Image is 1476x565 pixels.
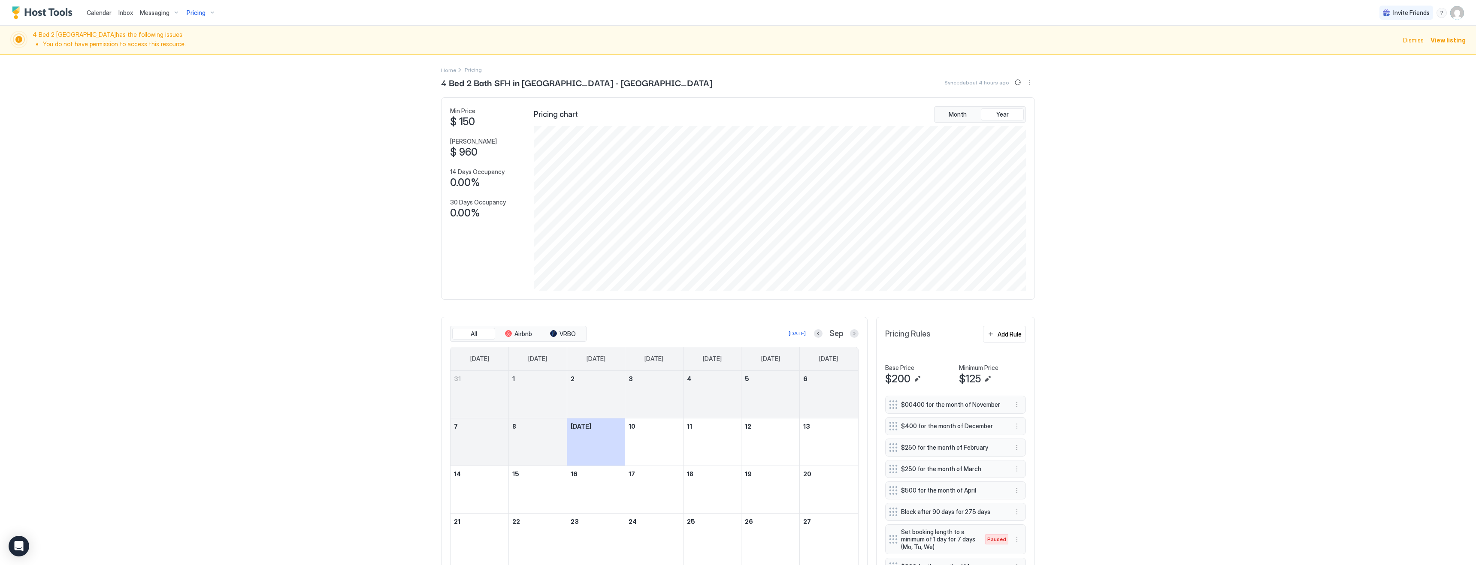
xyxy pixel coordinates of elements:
span: 18 [687,470,693,478]
span: 0.00% [450,176,480,189]
a: September 4, 2025 [684,371,741,387]
div: User profile [1450,6,1464,20]
td: September 15, 2025 [509,466,567,513]
span: Set booking length to a minimum of 1 day for 7 days (Mo, Tu, We) [901,528,977,551]
button: Edit [912,374,922,384]
a: September 18, 2025 [684,466,741,482]
td: September 5, 2025 [741,371,800,418]
span: 4 [687,375,691,382]
button: More options [1012,485,1022,496]
span: [DATE] [470,355,489,363]
td: September 20, 2025 [799,466,858,513]
button: More options [1012,534,1022,544]
span: View listing [1431,36,1466,45]
span: $250 for the month of February [901,444,1003,451]
span: All [471,330,477,338]
span: $500 for the month of April [901,487,1003,494]
span: 4 Bed 2 Bath SFH in [GEOGRAPHIC_DATA] - [GEOGRAPHIC_DATA] [441,76,712,89]
span: 16 [571,470,578,478]
div: tab-group [934,106,1026,123]
td: September 2, 2025 [567,371,625,418]
button: [DATE] [787,328,807,339]
a: August 31, 2025 [451,371,508,387]
a: Sunday [462,347,498,370]
span: [PERSON_NAME] [450,138,497,145]
a: Host Tools Logo [12,6,76,19]
td: September 10, 2025 [625,418,684,466]
a: September 7, 2025 [451,418,508,434]
button: Next month [850,329,859,338]
td: September 23, 2025 [567,513,625,561]
span: $250 for the month of March [901,465,1003,473]
div: Dismiss [1403,36,1424,45]
button: All [452,328,495,340]
a: Home [441,65,456,74]
span: 21 [454,518,460,525]
button: Edit [983,374,993,384]
td: September 18, 2025 [683,466,741,513]
td: September 21, 2025 [451,513,509,561]
span: [DATE] [761,355,780,363]
a: September 20, 2025 [800,466,858,482]
div: tab-group [450,326,587,342]
span: 22 [512,518,520,525]
a: September 3, 2025 [625,371,683,387]
span: $ 960 [450,146,478,159]
span: VRBO [560,330,576,338]
span: 23 [571,518,579,525]
a: September 21, 2025 [451,514,508,529]
span: Calendar [87,9,112,16]
span: Messaging [140,9,169,17]
span: 20 [803,470,811,478]
span: 14 Days Occupancy [450,168,505,176]
div: Add Rule [998,330,1022,339]
td: September 27, 2025 [799,513,858,561]
span: Min Price [450,107,475,115]
span: 14 [454,470,461,478]
a: September 5, 2025 [741,371,799,387]
td: September 19, 2025 [741,466,800,513]
td: September 3, 2025 [625,371,684,418]
span: Invite Friends [1393,9,1430,17]
td: September 14, 2025 [451,466,509,513]
a: Wednesday [636,347,672,370]
span: Paused [987,535,1006,543]
button: Year [981,108,1024,120]
div: menu [1012,442,1022,453]
a: Inbox [118,8,133,17]
span: [DATE] [819,355,838,363]
span: $ 150 [450,115,475,128]
span: [DATE] [703,355,722,363]
button: Month [936,108,979,120]
span: $00400 for the month of November [901,401,1003,409]
button: Sync prices [1013,77,1023,87]
td: September 17, 2025 [625,466,684,513]
a: September 10, 2025 [625,418,683,434]
span: Minimum Price [959,364,998,372]
div: menu [1025,77,1035,87]
td: September 26, 2025 [741,513,800,561]
span: Year [996,111,1009,118]
button: More options [1012,464,1022,474]
button: More options [1012,400,1022,410]
span: Synced about 4 hours ago [944,79,1009,86]
button: VRBO [541,328,584,340]
span: 13 [803,423,810,430]
button: More options [1012,507,1022,517]
a: Monday [520,347,556,370]
div: Open Intercom Messenger [9,536,29,556]
span: 7 [454,423,458,430]
span: Airbnb [514,330,532,338]
span: 5 [745,375,749,382]
div: menu [1012,507,1022,517]
div: menu [1437,8,1447,18]
li: You do not have permission to access this resource. [43,40,1398,48]
td: September 4, 2025 [683,371,741,418]
span: Block after 90 days for 275 days [901,508,1003,516]
span: 10 [629,423,635,430]
button: More options [1012,421,1022,431]
a: September 16, 2025 [567,466,625,482]
a: Friday [753,347,789,370]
